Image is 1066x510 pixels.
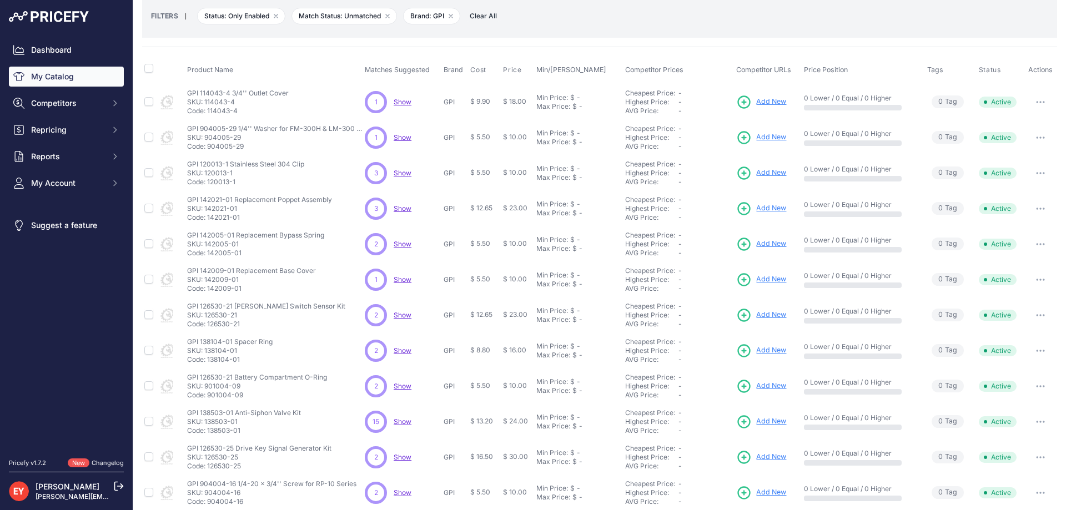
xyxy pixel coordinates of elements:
p: SKU: 901004-09 [187,382,327,391]
span: - [678,169,682,177]
img: Pricefy Logo [9,11,89,22]
span: $ 5.50 [470,168,490,176]
small: FILTERS [151,12,178,20]
span: - [678,204,682,213]
button: Status [979,65,1003,74]
div: Min Price: [536,271,568,280]
div: Highest Price: [625,169,678,178]
p: GPI [444,311,466,320]
p: GPI 138503-01 Anti-Siphon Valve Kit [187,408,301,417]
span: Active [979,310,1017,321]
span: 0 [938,345,943,356]
span: - [678,373,682,381]
p: SKU: 114043-4 [187,98,289,107]
div: - [575,200,580,209]
a: Cheapest Price: [625,89,675,97]
span: Active [979,97,1017,108]
span: Add New [756,203,786,214]
p: Code: 114043-4 [187,107,289,115]
div: Min Price: [536,200,568,209]
p: GPI 120013-1 Stainless Steel 304 Clip [187,160,304,169]
button: Repricing [9,120,124,140]
span: 1 [375,275,378,285]
span: Add New [756,487,786,498]
span: Show [394,98,411,106]
span: Reports [31,151,104,162]
a: Cheapest Price: [625,266,675,275]
nav: Sidebar [9,40,124,445]
span: - [678,355,682,363]
p: GPI [444,204,466,213]
span: Clear All [464,11,502,22]
span: 0 [938,274,943,285]
a: Show [394,133,411,142]
div: $ [572,138,577,147]
span: 2 [374,310,378,320]
span: - [678,124,682,133]
a: Add New [736,343,786,358]
button: Reports [9,147,124,166]
a: Show [394,346,411,355]
span: Tag [932,95,964,108]
a: Add New [736,165,786,181]
span: $ 10.00 [503,168,527,176]
p: GPI 142021-01 Replacement Poppet Assembly [187,195,332,204]
a: Cheapest Price: [625,337,675,346]
div: Max Price: [536,386,570,395]
span: $ 10.00 [503,239,527,248]
span: Product Name [187,65,233,74]
p: SKU: 126530-21 [187,311,345,320]
p: 0 Lower / 0 Equal / 0 Higher [804,200,916,209]
a: Add New [736,130,786,145]
span: Add New [756,345,786,356]
div: Min Price: [536,413,568,422]
div: Max Price: [536,244,570,253]
div: AVG Price: [625,355,678,364]
div: Min Price: [536,164,568,173]
a: Add New [736,450,786,465]
div: $ [570,164,575,173]
span: Status: Only Enabled [197,8,285,24]
span: Active [979,168,1017,179]
div: - [577,280,582,289]
div: $ [572,280,577,289]
span: - [678,275,682,284]
div: Highest Price: [625,346,678,355]
div: Highest Price: [625,240,678,249]
div: $ [570,235,575,244]
p: GPI [444,133,466,142]
a: Changelog [92,459,124,467]
span: Match Status: Unmatched [291,8,397,24]
span: - [678,266,682,275]
div: - [577,173,582,182]
span: Add New [756,168,786,178]
div: Min Price: [536,342,568,351]
button: My Account [9,173,124,193]
button: Competitors [9,93,124,113]
span: 3 [374,204,378,214]
a: Add New [736,378,786,394]
div: - [577,351,582,360]
a: Show [394,275,411,284]
div: - [577,315,582,324]
span: - [678,302,682,310]
p: GPI [444,240,466,249]
div: $ [572,209,577,218]
span: Tag [932,273,964,286]
span: - [678,320,682,328]
p: 0 Lower / 0 Equal / 0 Higher [804,378,916,387]
a: Dashboard [9,40,124,60]
span: Tag [932,344,964,357]
span: $ 18.00 [503,97,526,105]
p: Code: 904005-29 [187,142,365,151]
span: - [678,382,682,390]
span: Show [394,382,411,390]
div: - [577,102,582,111]
span: Show [394,169,411,177]
span: $ 5.50 [470,133,490,141]
span: $ 23.00 [503,310,527,319]
a: Add New [736,272,786,287]
span: Show [394,311,411,319]
a: [PERSON_NAME][EMAIL_ADDRESS][PERSON_NAME][DOMAIN_NAME] [36,492,262,501]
